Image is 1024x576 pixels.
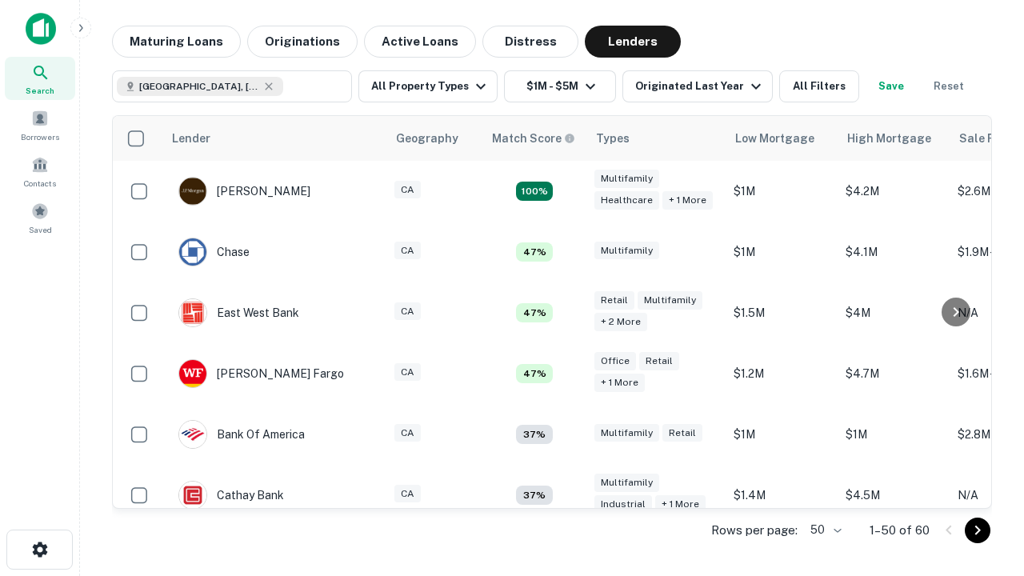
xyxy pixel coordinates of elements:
[394,363,421,382] div: CA
[364,26,476,58] button: Active Loans
[179,178,206,205] img: picture
[847,129,931,148] div: High Mortgage
[586,116,726,161] th: Types
[923,70,974,102] button: Reset
[866,70,917,102] button: Save your search to get updates of matches that match your search criteria.
[779,70,859,102] button: All Filters
[594,313,647,331] div: + 2 more
[21,130,59,143] span: Borrowers
[396,129,458,148] div: Geography
[594,170,659,188] div: Multifamily
[179,299,206,326] img: picture
[838,343,950,404] td: $4.7M
[394,424,421,442] div: CA
[162,116,386,161] th: Lender
[24,177,56,190] span: Contacts
[726,161,838,222] td: $1M
[735,129,814,148] div: Low Mortgage
[965,518,990,543] button: Go to next page
[516,182,553,201] div: Matching Properties: 19, hasApolloMatch: undefined
[594,191,659,210] div: Healthcare
[5,103,75,146] a: Borrowers
[838,222,950,282] td: $4.1M
[26,84,54,97] span: Search
[179,421,206,448] img: picture
[622,70,773,102] button: Originated Last Year
[726,222,838,282] td: $1M
[585,26,681,58] button: Lenders
[492,130,575,147] div: Capitalize uses an advanced AI algorithm to match your search with the best lender. The match sco...
[358,70,498,102] button: All Property Types
[726,465,838,526] td: $1.4M
[516,364,553,383] div: Matching Properties: 5, hasApolloMatch: undefined
[178,420,305,449] div: Bank Of America
[594,495,652,514] div: Industrial
[804,518,844,542] div: 50
[516,486,553,505] div: Matching Properties: 4, hasApolloMatch: undefined
[594,424,659,442] div: Multifamily
[492,130,572,147] h6: Match Score
[26,13,56,45] img: capitalize-icon.png
[5,57,75,100] a: Search
[178,481,284,510] div: Cathay Bank
[594,474,659,492] div: Multifamily
[394,181,421,199] div: CA
[178,359,344,388] div: [PERSON_NAME] Fargo
[386,116,482,161] th: Geography
[870,521,930,540] p: 1–50 of 60
[711,521,798,540] p: Rows per page:
[655,495,706,514] div: + 1 more
[594,374,645,392] div: + 1 more
[394,485,421,503] div: CA
[179,360,206,387] img: picture
[944,448,1024,525] iframe: Chat Widget
[838,282,950,343] td: $4M
[112,26,241,58] button: Maturing Loans
[5,196,75,239] a: Saved
[594,291,634,310] div: Retail
[726,343,838,404] td: $1.2M
[838,161,950,222] td: $4.2M
[726,116,838,161] th: Low Mortgage
[247,26,358,58] button: Originations
[726,282,838,343] td: $1.5M
[662,424,702,442] div: Retail
[179,238,206,266] img: picture
[639,352,679,370] div: Retail
[635,77,766,96] div: Originated Last Year
[482,116,586,161] th: Capitalize uses an advanced AI algorithm to match your search with the best lender. The match sco...
[638,291,702,310] div: Multifamily
[516,242,553,262] div: Matching Properties: 5, hasApolloMatch: undefined
[516,303,553,322] div: Matching Properties: 5, hasApolloMatch: undefined
[139,79,259,94] span: [GEOGRAPHIC_DATA], [GEOGRAPHIC_DATA], [GEOGRAPHIC_DATA]
[172,129,210,148] div: Lender
[594,352,636,370] div: Office
[394,242,421,260] div: CA
[178,238,250,266] div: Chase
[726,404,838,465] td: $1M
[838,116,950,161] th: High Mortgage
[594,242,659,260] div: Multifamily
[29,223,52,236] span: Saved
[178,298,299,327] div: East West Bank
[838,404,950,465] td: $1M
[596,129,630,148] div: Types
[516,425,553,444] div: Matching Properties: 4, hasApolloMatch: undefined
[504,70,616,102] button: $1M - $5M
[178,177,310,206] div: [PERSON_NAME]
[482,26,578,58] button: Distress
[838,465,950,526] td: $4.5M
[179,482,206,509] img: picture
[394,302,421,321] div: CA
[662,191,713,210] div: + 1 more
[5,150,75,193] a: Contacts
